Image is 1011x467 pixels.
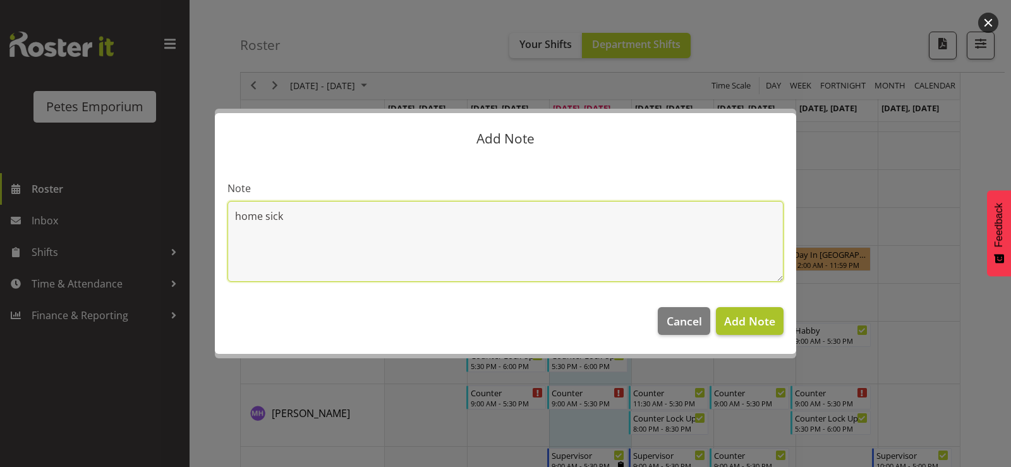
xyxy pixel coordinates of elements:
[476,130,535,147] span: Add Note
[724,313,775,329] span: Add Note
[227,181,784,196] label: Note
[658,307,710,335] button: Cancel
[987,190,1011,276] button: Feedback - Show survey
[716,307,784,335] button: Add Note
[667,313,702,329] span: Cancel
[993,203,1005,247] span: Feedback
